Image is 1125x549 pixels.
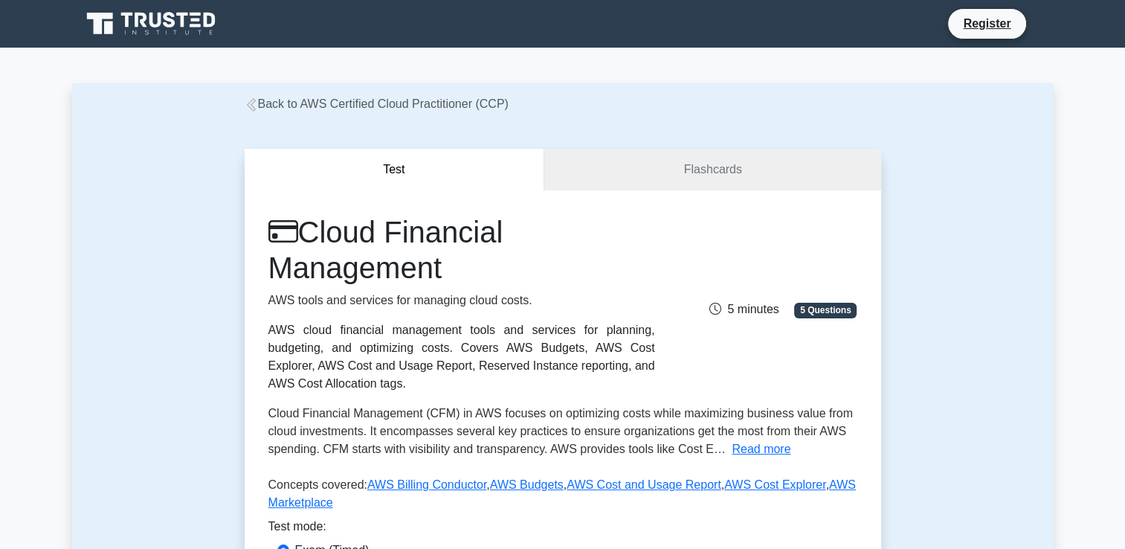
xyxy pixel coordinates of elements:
[954,14,1019,33] a: Register
[367,478,486,491] a: AWS Billing Conductor
[268,292,655,309] p: AWS tools and services for managing cloud costs.
[268,407,853,455] span: Cloud Financial Management (CFM) in AWS focuses on optimizing costs while maximizing business val...
[567,478,721,491] a: AWS Cost and Usage Report
[709,303,779,315] span: 5 minutes
[490,478,564,491] a: AWS Budgets
[724,478,825,491] a: AWS Cost Explorer
[732,440,790,458] button: Read more
[794,303,857,318] span: 5 Questions
[268,476,857,518] p: Concepts covered: , , , ,
[268,321,655,393] div: AWS cloud financial management tools and services for planning, budgeting, and optimizing costs. ...
[245,97,509,110] a: Back to AWS Certified Cloud Practitioner (CCP)
[268,214,655,286] h1: Cloud Financial Management
[245,149,545,191] button: Test
[544,149,880,191] a: Flashcards
[268,518,857,542] div: Test mode:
